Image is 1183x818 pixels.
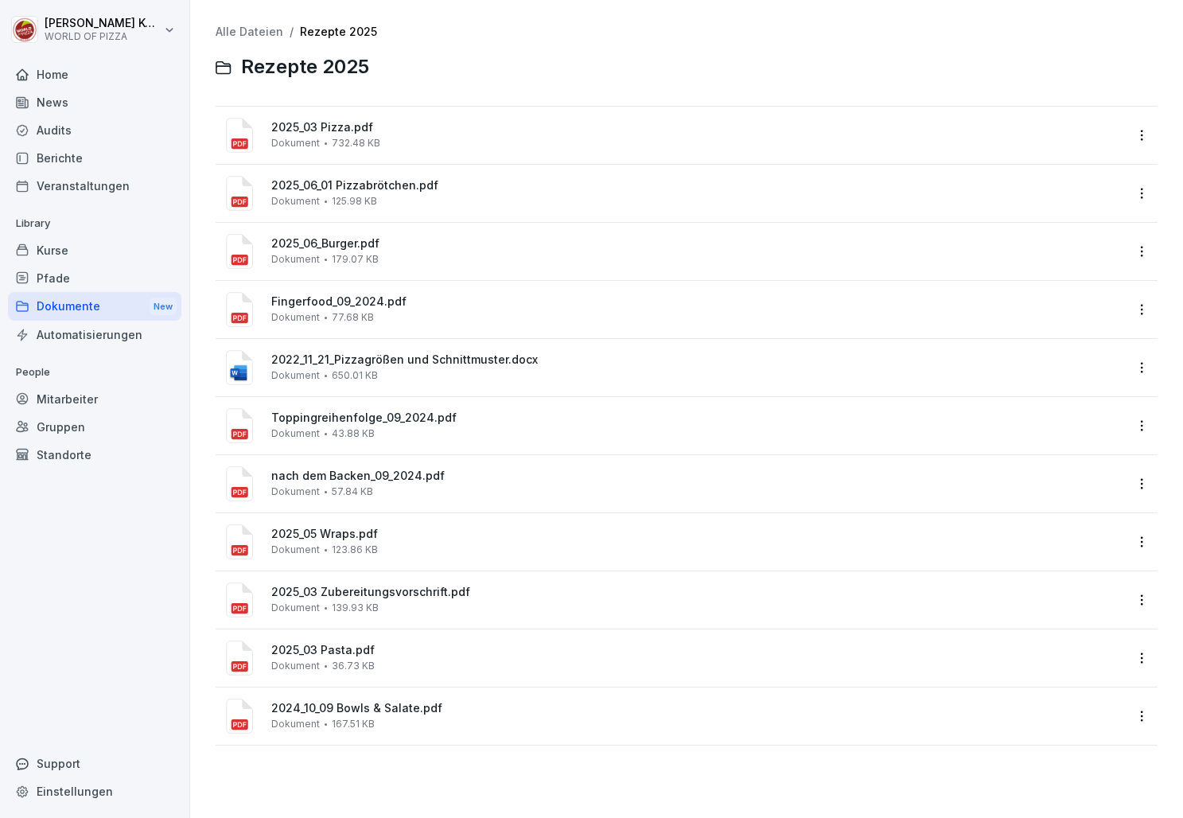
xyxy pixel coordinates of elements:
span: Dokument [271,719,320,730]
span: nach dem Backen_09_2024.pdf [271,469,1124,483]
p: People [8,360,181,385]
a: Rezepte 2025 [300,25,377,38]
span: Dokument [271,428,320,439]
span: 123.86 KB [332,544,378,555]
a: Alle Dateien [216,25,283,38]
span: 43.88 KB [332,428,375,439]
span: Dokument [271,660,320,672]
span: 2022_11_21_Pizzagrößen und Schnittmuster.docx [271,353,1124,367]
span: 77.68 KB [332,312,374,323]
span: Dokument [271,370,320,381]
a: Veranstaltungen [8,172,181,200]
span: 2025_05 Wraps.pdf [271,528,1124,541]
span: 57.84 KB [332,486,373,497]
div: Dokumente [8,292,181,321]
p: [PERSON_NAME] Kegzde [45,17,161,30]
span: Dokument [271,486,320,497]
a: Mitarbeiter [8,385,181,413]
span: 167.51 KB [332,719,375,730]
span: / [290,25,294,39]
span: Dokument [271,312,320,323]
span: 139.93 KB [332,602,379,613]
a: Einstellungen [8,777,181,805]
span: 2025_06_Burger.pdf [271,237,1124,251]
span: 36.73 KB [332,660,375,672]
span: Rezepte 2025 [241,56,369,79]
div: New [150,298,177,316]
p: WORLD OF PIZZA [45,31,161,42]
span: 650.01 KB [332,370,378,381]
span: Dokument [271,196,320,207]
a: Gruppen [8,413,181,441]
a: News [8,88,181,116]
span: 2025_06_01 Pizzabrötchen.pdf [271,179,1124,193]
span: Dokument [271,138,320,149]
a: Audits [8,116,181,144]
a: Berichte [8,144,181,172]
span: 2025_03 Pasta.pdf [271,644,1124,657]
p: Library [8,211,181,236]
span: Dokument [271,254,320,265]
a: Automatisierungen [8,321,181,349]
a: Kurse [8,236,181,264]
span: 732.48 KB [332,138,380,149]
a: DokumenteNew [8,292,181,321]
span: Dokument [271,602,320,613]
a: Home [8,60,181,88]
span: Fingerfood_09_2024.pdf [271,295,1124,309]
span: Dokument [271,544,320,555]
span: 2025_03 Pizza.pdf [271,121,1124,134]
span: 179.07 KB [332,254,379,265]
span: 2025_03 Zubereitungsvorschrift.pdf [271,586,1124,599]
span: 125.98 KB [332,196,377,207]
span: Toppingreihenfolge_09_2024.pdf [271,411,1124,425]
a: Pfade [8,264,181,292]
div: Support [8,750,181,777]
span: 2024_10_09 Bowls & Salate.pdf [271,702,1124,715]
a: Standorte [8,441,181,469]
